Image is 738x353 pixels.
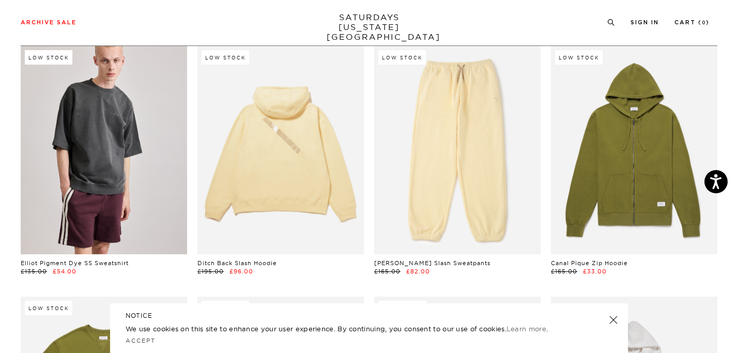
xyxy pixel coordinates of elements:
div: Low Stock [25,301,72,315]
div: Low Stock [202,301,249,315]
a: Sign In [631,20,659,25]
span: £82.00 [406,268,430,275]
a: [PERSON_NAME] Slash Sweatpants [374,259,490,267]
small: 0 [702,21,706,25]
span: £165.00 [374,268,401,275]
div: Low Stock [555,50,603,65]
span: £165.00 [551,268,577,275]
a: Cart (0) [674,20,710,25]
a: Archive Sale [21,20,76,25]
div: Low Stock [378,301,426,315]
span: £135.00 [21,268,47,275]
a: SATURDAYS[US_STATE][GEOGRAPHIC_DATA] [327,12,412,42]
span: £195.00 [197,268,224,275]
a: Canal Pique Zip Hoodie [551,259,628,267]
div: Low Stock [202,50,249,65]
h5: NOTICE [126,311,612,320]
span: £33.00 [583,268,607,275]
div: Low Stock [378,50,426,65]
a: Accept [126,337,156,344]
a: Ditch Back Slash Hoodie [197,259,277,267]
a: Elliot Pigment Dye SS Sweatshirt [21,259,129,267]
span: £96.00 [229,268,253,275]
p: We use cookies on this site to enhance your user experience. By continuing, you consent to our us... [126,324,576,334]
span: £54.00 [53,268,76,275]
a: Learn more [506,325,546,333]
div: Low Stock [25,50,72,65]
